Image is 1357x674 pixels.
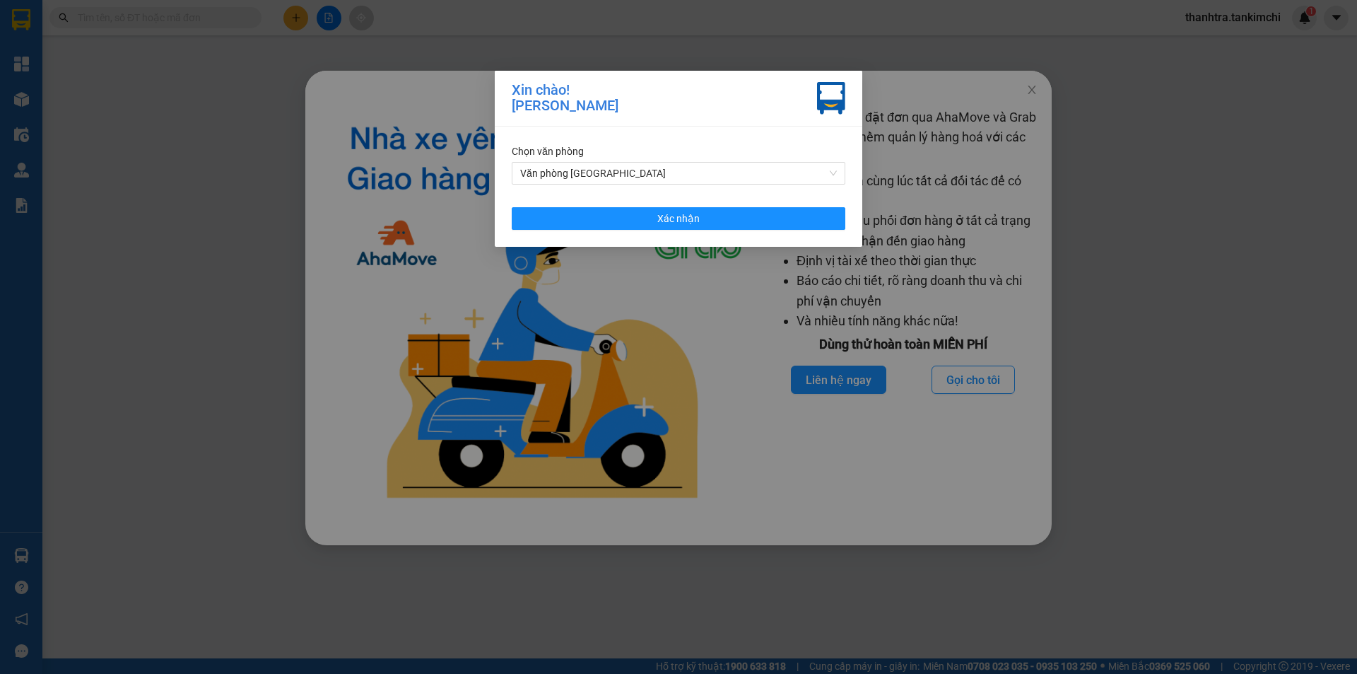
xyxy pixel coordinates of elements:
div: Chọn văn phòng [512,144,845,159]
button: Xác nhận [512,207,845,230]
span: Văn phòng Đà Nẵng [520,163,837,184]
span: Xác nhận [657,211,700,226]
div: Xin chào! [PERSON_NAME] [512,82,618,115]
img: vxr-icon [817,82,845,115]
